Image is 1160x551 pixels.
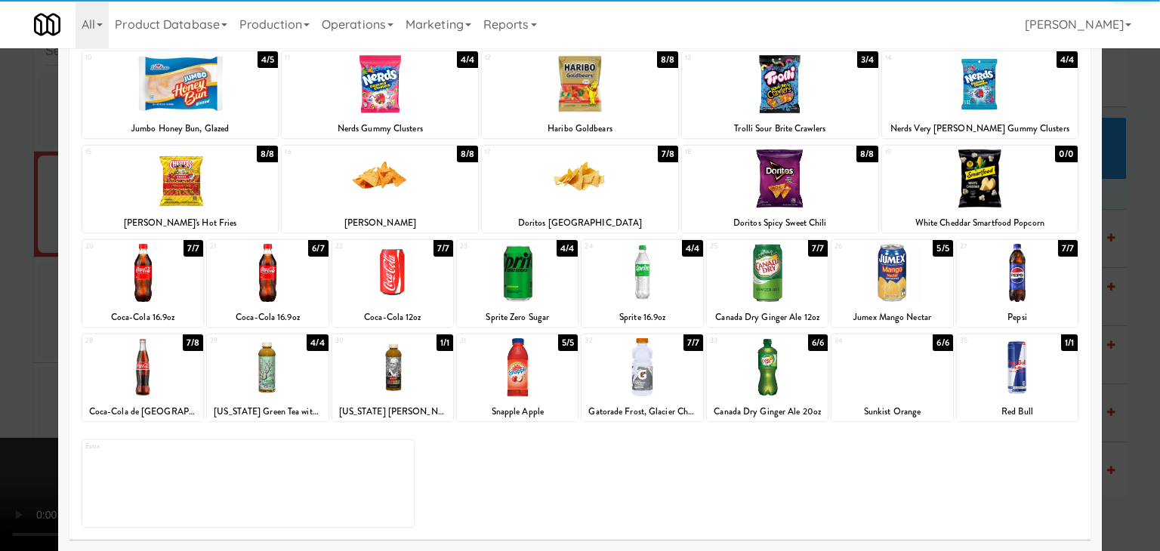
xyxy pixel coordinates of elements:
div: 6/7 [308,240,328,257]
div: 1/1 [437,334,453,351]
div: 294/4[US_STATE] Green Tea with [MEDICAL_DATA] and Honey [207,334,328,421]
div: 10 [85,51,180,64]
div: 301/1[US_STATE] [PERSON_NAME] Half and Half Iced Tea Lemonade Lite [332,334,453,421]
div: [PERSON_NAME]'s Hot Fries [82,214,279,232]
div: 12 [485,51,580,64]
div: 20 [85,240,143,253]
div: 35 [960,334,1017,347]
div: 17 [485,146,580,159]
div: Doritos Spicy Sweet Chili [684,214,876,232]
div: Doritos [GEOGRAPHIC_DATA] [482,214,678,232]
div: 11 [285,51,380,64]
div: Coca-Cola 12oz [332,308,453,327]
div: 7/7 [433,240,453,257]
div: 0/0 [1055,146,1078,162]
div: Jumbo Honey Bun, Glazed [85,119,276,138]
div: 4/4 [457,51,478,68]
div: Pepsi [959,308,1075,327]
div: Nerds Very [PERSON_NAME] Gummy Clusters [884,119,1076,138]
div: 1/1 [1061,334,1078,351]
div: 8/8 [257,146,278,162]
div: Coca-Cola de [GEOGRAPHIC_DATA] [82,402,203,421]
div: Sprite Zero Sugar [459,308,575,327]
div: [PERSON_NAME]'s Hot Fries [85,214,276,232]
div: 168/8[PERSON_NAME] [282,146,478,232]
div: 4/4 [1057,51,1078,68]
div: Sunkist Orange [831,402,952,421]
div: 13 [685,51,780,64]
div: Coca-Cola 16.9oz [207,308,328,327]
div: 227/7Coca-Cola 12oz [332,240,453,327]
div: Canada Dry Ginger Ale 20oz [709,402,825,421]
div: Nerds Very [PERSON_NAME] Gummy Clusters [882,119,1078,138]
div: Gatorade Frost, Glacier Cherry [582,402,702,421]
div: Red Bull [957,402,1078,421]
div: Trolli Sour Brite Crawlers [684,119,876,138]
div: 4/4 [307,334,328,351]
div: Snapple Apple [459,402,575,421]
div: White Cheddar Smartfood Popcorn [882,214,1078,232]
div: 33 [710,334,767,347]
div: 277/7Pepsi [957,240,1078,327]
div: 190/0White Cheddar Smartfood Popcorn [882,146,1078,232]
div: 336/6Canada Dry Ginger Ale 20oz [707,334,828,421]
div: [US_STATE] Green Tea with [MEDICAL_DATA] and Honey [207,402,328,421]
div: 14 [885,51,980,64]
div: Sprite 16.9oz [582,308,702,327]
div: 31 [460,334,517,347]
div: Coca-Cola 16.9oz [85,308,201,327]
div: 27 [960,240,1017,253]
div: 265/5Jumex Mango Nectar [831,240,952,327]
div: 4/5 [258,51,278,68]
div: 327/7Gatorade Frost, Glacier Cherry [582,334,702,421]
div: 19 [885,146,980,159]
div: Nerds Gummy Clusters [282,119,478,138]
div: 8/8 [457,146,478,162]
div: 133/4Trolli Sour Brite Crawlers [682,51,878,138]
div: 5/5 [558,334,578,351]
div: 3/4 [857,51,878,68]
div: Canada Dry Ginger Ale 12oz [709,308,825,327]
div: 24 [585,240,642,253]
div: 25 [710,240,767,253]
div: Red Bull [959,402,1075,421]
div: 22 [335,240,393,253]
div: 18 [685,146,780,159]
div: Gatorade Frost, Glacier Cherry [584,402,700,421]
div: 104/5Jumbo Honey Bun, Glazed [82,51,279,138]
div: 244/4Sprite 16.9oz [582,240,702,327]
div: [US_STATE] [PERSON_NAME] Half and Half Iced Tea Lemonade Lite [335,402,451,421]
div: Jumbo Honey Bun, Glazed [82,119,279,138]
div: 158/8[PERSON_NAME]'s Hot Fries [82,146,279,232]
div: 23 [460,240,517,253]
div: 7/7 [808,240,828,257]
div: [PERSON_NAME] [282,214,478,232]
div: 188/8Doritos Spicy Sweet Chili [682,146,878,232]
div: 315/5Snapple Apple [457,334,578,421]
div: 28 [85,334,143,347]
div: Canada Dry Ginger Ale 20oz [707,402,828,421]
div: 34 [835,334,892,347]
div: Sprite 16.9oz [584,308,700,327]
div: Snapple Apple [457,402,578,421]
div: White Cheddar Smartfood Popcorn [884,214,1076,232]
div: 8/8 [657,51,678,68]
div: 26 [835,240,892,253]
div: 234/4Sprite Zero Sugar [457,240,578,327]
div: Coca-Cola 16.9oz [209,308,325,327]
div: 177/8Doritos [GEOGRAPHIC_DATA] [482,146,678,232]
div: 346/6Sunkist Orange [831,334,952,421]
div: 5/5 [933,240,952,257]
div: Doritos [GEOGRAPHIC_DATA] [484,214,676,232]
div: 6/6 [808,334,828,351]
div: Coca-Cola de [GEOGRAPHIC_DATA] [85,402,201,421]
div: [PERSON_NAME] [284,214,476,232]
div: 15 [85,146,180,159]
div: 16 [285,146,380,159]
div: Extra [85,440,248,453]
div: 4/4 [682,240,703,257]
div: Jumex Mango Nectar [831,308,952,327]
div: 8/8 [856,146,878,162]
div: 287/8Coca-Cola de [GEOGRAPHIC_DATA] [82,334,203,421]
div: Trolli Sour Brite Crawlers [682,119,878,138]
